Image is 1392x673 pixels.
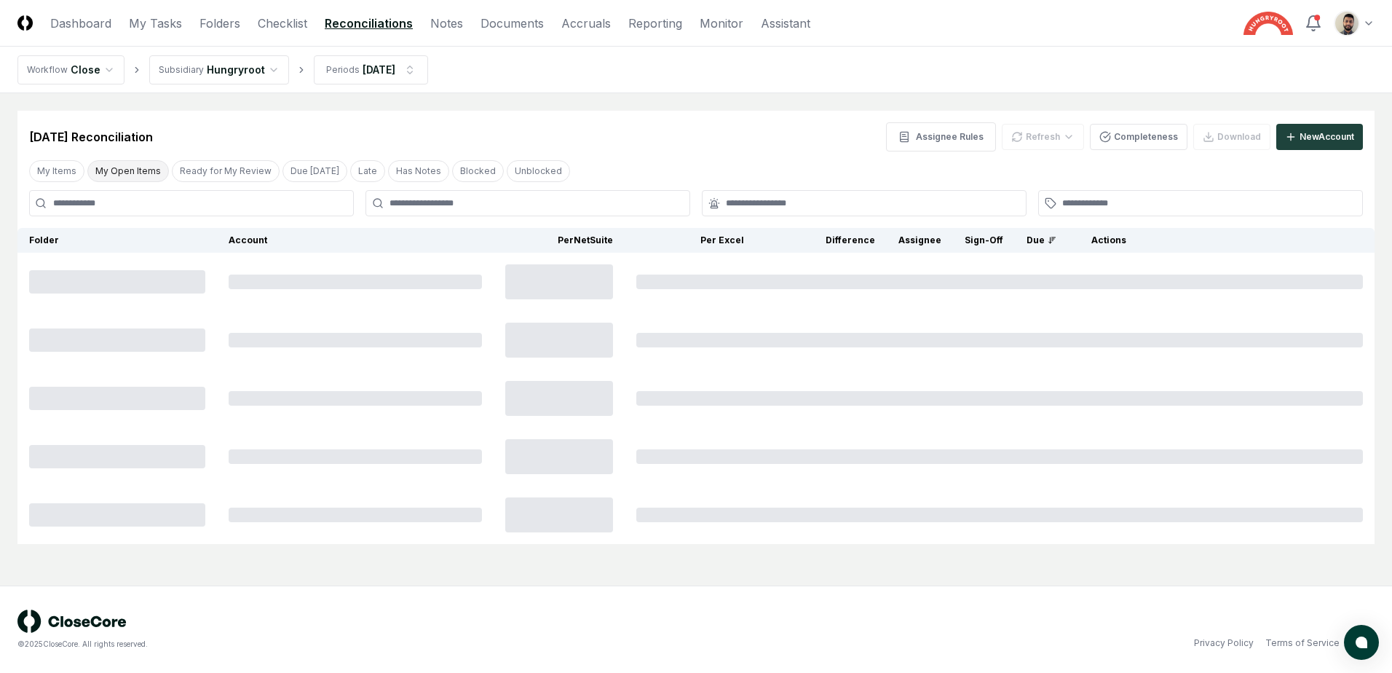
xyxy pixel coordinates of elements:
[507,160,570,182] button: Unblocked
[1080,234,1363,247] div: Actions
[1335,12,1359,35] img: d09822cc-9b6d-4858-8d66-9570c114c672_214030b4-299a-48fd-ad93-fc7c7aef54c6.png
[625,228,756,253] th: Per Excel
[1243,12,1293,35] img: Hungryroot logo
[29,128,153,146] div: [DATE] Reconciliation
[494,228,625,253] th: Per NetSuite
[886,122,996,151] button: Assignee Rules
[628,15,682,32] a: Reporting
[282,160,347,182] button: Due Today
[1344,625,1379,660] button: atlas-launcher
[1276,124,1363,150] button: NewAccount
[430,15,463,32] a: Notes
[27,63,68,76] div: Workflow
[761,15,810,32] a: Assistant
[452,160,504,182] button: Blocked
[17,639,696,650] div: © 2025 CloseCore. All rights reserved.
[1027,234,1056,247] div: Due
[199,15,240,32] a: Folders
[229,234,482,247] div: Account
[17,228,217,253] th: Folder
[314,55,428,84] button: Periods[DATE]
[756,228,887,253] th: Difference
[481,15,544,32] a: Documents
[325,15,413,32] a: Reconciliations
[887,228,953,253] th: Assignee
[159,63,204,76] div: Subsidiary
[50,15,111,32] a: Dashboard
[700,15,743,32] a: Monitor
[87,160,169,182] button: My Open Items
[1265,637,1340,650] a: Terms of Service
[953,228,1015,253] th: Sign-Off
[17,55,428,84] nav: breadcrumb
[1300,130,1354,143] div: New Account
[388,160,449,182] button: Has Notes
[1090,124,1187,150] button: Completeness
[172,160,280,182] button: Ready for My Review
[1194,637,1254,650] a: Privacy Policy
[326,63,360,76] div: Periods
[17,610,127,633] img: logo
[258,15,307,32] a: Checklist
[129,15,182,32] a: My Tasks
[29,160,84,182] button: My Items
[561,15,611,32] a: Accruals
[363,62,395,77] div: [DATE]
[350,160,385,182] button: Late
[17,15,33,31] img: Logo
